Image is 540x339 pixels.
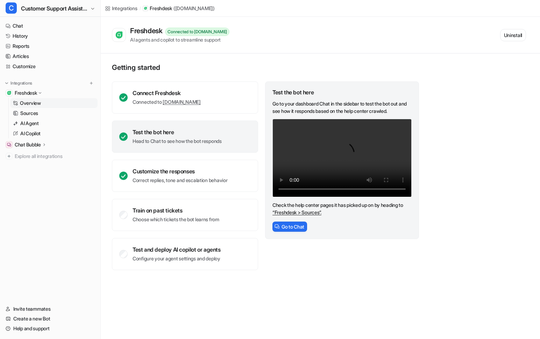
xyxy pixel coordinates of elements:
[3,304,98,314] a: Invite teammates
[3,80,34,87] button: Integrations
[3,314,98,324] a: Create a new Bot
[272,222,307,232] button: Go to Chat
[3,21,98,31] a: Chat
[133,99,201,106] p: Connected to
[500,29,526,41] button: Uninstall
[133,216,219,223] p: Choose which tickets the bot learns from
[3,324,98,333] a: Help and support
[10,118,98,128] a: AI Agent
[140,5,141,12] span: /
[3,41,98,51] a: Reports
[20,110,38,117] p: Sources
[150,5,172,12] p: Freshdesk
[20,100,41,107] p: Overview
[112,63,420,72] p: Getting started
[10,129,98,138] a: AI Copilot
[275,224,279,229] img: ChatIcon
[20,130,41,137] p: AI Copilot
[133,177,227,184] p: Correct replies, tone and escalation behavior
[133,138,222,145] p: Head to Chat to see how the bot responds
[20,120,39,127] p: AI Agent
[10,80,32,86] p: Integrations
[130,36,229,43] div: AI agents and copilot to streamline support
[3,151,98,161] a: Explore all integrations
[3,62,98,71] a: Customize
[165,28,229,36] div: Connected to [DOMAIN_NAME]
[4,81,9,86] img: expand menu
[133,246,221,253] div: Test and deploy AI copilot or agents
[89,81,94,86] img: menu_add.svg
[130,27,165,35] div: Freshdesk
[272,209,321,215] a: “Freshdesk > Sources”.
[7,143,11,147] img: Chat Bubble
[272,100,412,115] p: Go to your dashboard Chat in the sidebar to test the bot out and see how it responds based on the...
[15,89,37,96] p: Freshdesk
[272,89,412,96] div: Test the bot here
[15,141,41,148] p: Chat Bubble
[133,207,219,214] div: Train on past tickets
[163,99,200,105] a: [DOMAIN_NAME]
[133,168,227,175] div: Customize the responses
[133,255,221,262] p: Configure your agent settings and deploy
[3,31,98,41] a: History
[105,5,137,12] a: Integrations
[173,5,215,12] p: ( [DOMAIN_NAME] )
[21,3,88,13] span: Customer Support Assistant
[3,51,98,61] a: Articles
[15,151,95,162] span: Explore all integrations
[143,5,214,12] a: Freshdesk([DOMAIN_NAME])
[272,119,412,197] video: Your browser does not support the video tag.
[272,201,412,216] p: Check the help center pages it has picked up on by heading to
[133,89,201,96] div: Connect Freshdesk
[7,91,11,95] img: Freshdesk
[6,153,13,160] img: explore all integrations
[10,98,98,108] a: Overview
[133,129,222,136] div: Test the bot here
[112,5,137,12] div: Integrations
[6,2,17,14] span: C
[10,108,98,118] a: Sources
